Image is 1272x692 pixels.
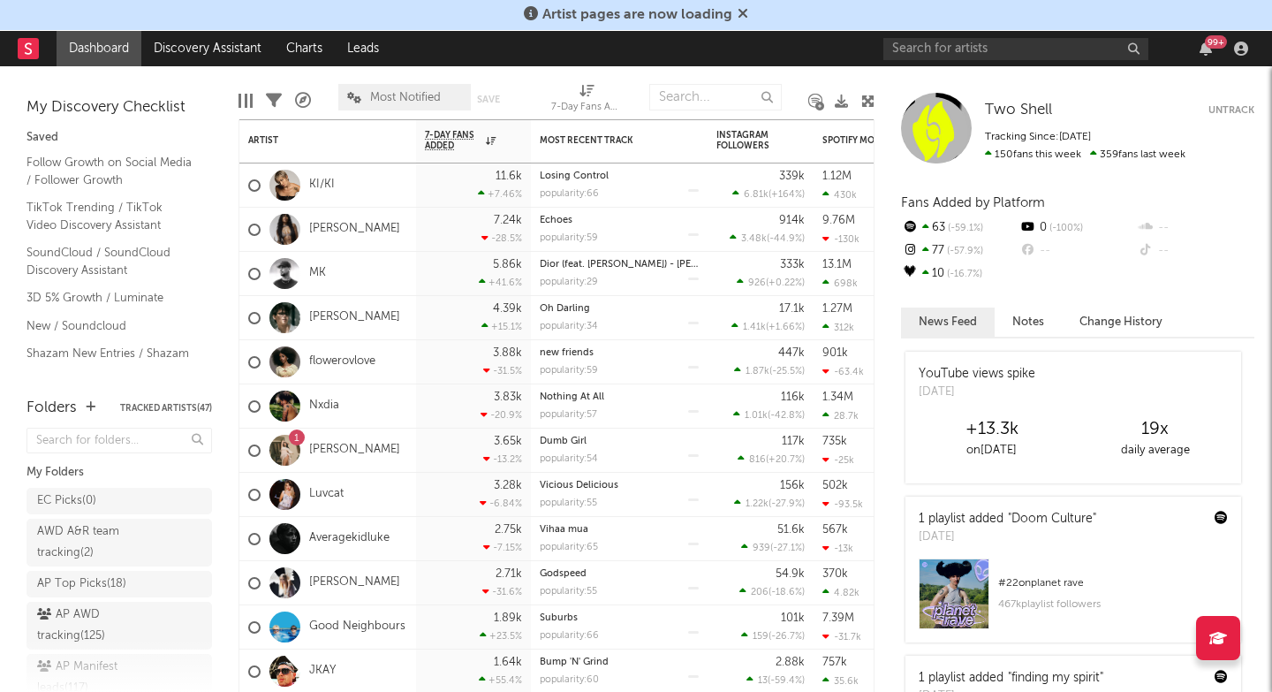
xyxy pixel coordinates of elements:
div: # 22 on planet rave [998,573,1228,594]
div: 63 [901,217,1018,240]
button: Tracked Artists(47) [120,404,212,413]
a: Oh Darling [540,304,590,314]
a: Dumb Girl [540,437,587,446]
div: 28.7k [822,410,859,422]
div: 3.88k [493,347,522,359]
div: +55.4 % [479,674,522,686]
span: 926 [748,278,766,288]
span: 1.41k [743,323,766,332]
div: 430k [822,189,857,201]
div: ( ) [734,365,805,376]
div: ( ) [732,188,805,200]
div: -25k [822,454,854,466]
a: Echoes [540,216,572,225]
span: -26.7 % [771,632,802,642]
div: 2.88k [776,657,805,668]
div: Filters [266,75,282,126]
div: Vicious Delicious [540,481,699,490]
div: 117k [782,436,805,447]
div: +41.6 % [479,277,522,288]
div: popularity: 29 [540,278,598,287]
span: Artist pages are now loading [542,8,732,22]
div: -7.15 % [483,542,522,553]
div: 914k [779,215,805,226]
div: 7-Day Fans Added (7-Day Fans Added) [551,97,622,118]
span: Fans Added by Platform [901,196,1045,209]
span: 816 [749,455,766,465]
div: My Folders [26,462,212,483]
div: 467k playlist followers [998,594,1228,615]
div: -20.9 % [481,409,522,421]
div: Most Recent Track [540,135,672,146]
div: 502k [822,480,848,491]
div: 370k [822,568,848,580]
div: 4.82k [822,587,859,598]
div: ( ) [741,542,805,553]
span: 159 [753,632,768,642]
div: Spotify Monthly Listeners [822,135,955,146]
div: 312k [822,322,854,333]
a: Charts [274,31,335,66]
a: Nxdia [309,399,339,414]
a: [PERSON_NAME] [309,443,400,458]
div: popularity: 65 [540,543,598,552]
button: Save [477,95,500,104]
button: News Feed [901,308,995,337]
a: Good Neighbours [309,620,405,635]
a: 3D 5% Growth / Luminate [26,288,194,308]
a: TikTok Trending / TikTok Video Discovery Assistant [26,198,194,234]
div: -- [1137,217,1254,240]
span: 1.87k [746,367,769,376]
a: Two Shell [985,102,1052,119]
div: 54.9k [776,568,805,580]
span: 7-Day Fans Added [425,130,481,151]
span: Dismiss [738,8,748,22]
span: +20.7 % [768,455,802,465]
div: 567k [822,524,848,536]
div: AP AWD tracking ( 125 ) [37,605,162,647]
div: -31.7k [822,631,861,643]
div: ( ) [733,409,805,421]
span: -42.8 % [770,411,802,421]
span: 206 [751,588,768,597]
div: [DATE] [919,529,1096,546]
div: Bump 'N' Grind [540,658,699,667]
div: Edit Columns [238,75,253,126]
div: 13.1M [822,259,852,270]
div: 51.6k [777,524,805,536]
div: ( ) [730,232,805,244]
div: 735k [822,436,847,447]
span: Most Notified [370,92,441,103]
div: popularity: 59 [540,233,598,243]
div: Vihaa mua [540,525,699,535]
div: 116k [781,392,805,403]
input: Search... [649,84,782,110]
a: Losing Control [540,171,609,181]
span: 6.81k [744,190,768,200]
span: 1.01k [745,411,768,421]
input: Search for artists [883,38,1148,60]
span: 3.48k [741,234,767,244]
a: Bump 'N' Grind [540,658,609,667]
span: -100 % [1047,224,1083,233]
div: -63.4k [822,366,864,377]
span: -25.5 % [772,367,802,376]
div: -93.5k [822,498,863,510]
div: popularity: 34 [540,322,598,331]
div: 1 playlist added [919,669,1103,688]
a: Vihaa mua [540,525,588,535]
a: Dior (feat. [PERSON_NAME]) - [PERSON_NAME] Peak Remix [540,260,809,270]
div: My Discovery Checklist [26,97,212,118]
div: Dior (feat. Chrystal) - Jordan Peak Remix [540,260,699,270]
div: 19 x [1073,419,1237,440]
span: Two Shell [985,103,1052,118]
div: 1.27M [822,303,852,315]
div: ( ) [741,630,805,642]
div: 99 + [1205,35,1227,49]
div: Nothing At All [540,392,699,402]
span: -59.1 % [945,224,983,233]
div: 7.24k [494,215,522,226]
div: AP Top Picks ( 18 ) [37,574,126,595]
div: 0 [1018,217,1136,240]
a: AP Top Picks(18) [26,571,212,597]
